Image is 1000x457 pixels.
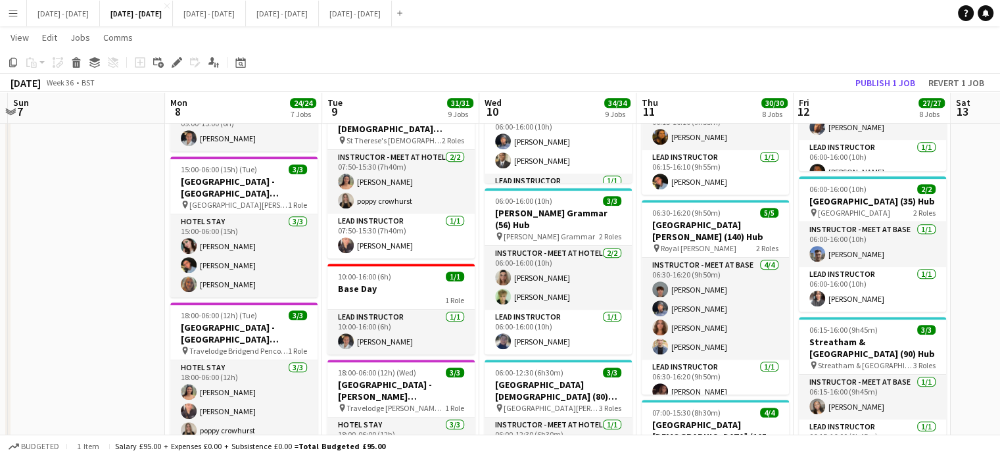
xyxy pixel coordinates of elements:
[72,441,104,451] span: 1 item
[173,1,246,26] button: [DATE] - [DATE]
[65,29,95,46] a: Jobs
[298,441,385,451] span: Total Budgeted £95.00
[100,1,173,26] button: [DATE] - [DATE]
[850,74,920,91] button: Publish 1 job
[37,29,62,46] a: Edit
[11,32,29,43] span: View
[5,29,34,46] a: View
[923,74,989,91] button: Revert 1 job
[98,29,138,46] a: Comms
[246,1,319,26] button: [DATE] - [DATE]
[7,439,61,454] button: Budgeted
[21,442,59,451] span: Budgeted
[319,1,392,26] button: [DATE] - [DATE]
[43,78,76,87] span: Week 36
[70,32,90,43] span: Jobs
[11,76,41,89] div: [DATE]
[82,78,95,87] div: BST
[42,32,57,43] span: Edit
[115,441,385,451] div: Salary £95.00 + Expenses £0.00 + Subsistence £0.00 =
[103,32,133,43] span: Comms
[27,1,100,26] button: [DATE] - [DATE]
